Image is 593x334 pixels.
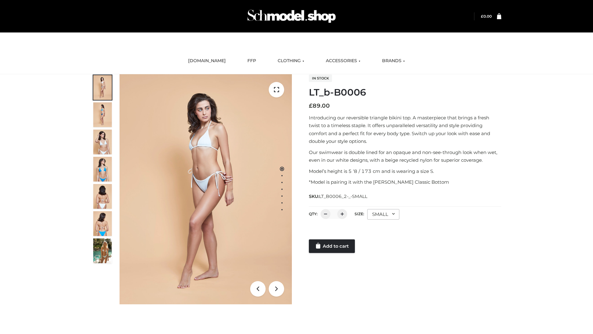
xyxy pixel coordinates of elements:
[93,102,112,127] img: ArielClassicBikiniTop_CloudNine_AzureSky_OW114ECO_2-scaled.jpg
[309,87,501,98] h1: LT_b-B0006
[309,239,355,253] a: Add to cart
[309,193,368,200] span: SKU:
[93,211,112,236] img: ArielClassicBikiniTop_CloudNine_AzureSky_OW114ECO_8-scaled.jpg
[377,54,410,68] a: BRANDS
[273,54,309,68] a: CLOTHING
[309,167,501,175] p: Model’s height is 5 ‘8 / 173 cm and is wearing a size S.
[309,178,501,186] p: *Model is pairing it with the [PERSON_NAME] Classic Bottom
[481,14,483,19] span: £
[319,194,367,199] span: LT_B0006_2-_-SMALL
[93,238,112,263] img: Arieltop_CloudNine_AzureSky2.jpg
[309,114,501,145] p: Introducing our reversible triangle bikini top. A masterpiece that brings a fresh twist to a time...
[309,148,501,164] p: Our swimwear is double lined for an opaque and non-see-through look when wet, even in our white d...
[93,130,112,154] img: ArielClassicBikiniTop_CloudNine_AzureSky_OW114ECO_3-scaled.jpg
[481,14,492,19] bdi: 0.00
[120,74,292,304] img: ArielClassicBikiniTop_CloudNine_AzureSky_OW114ECO_1
[355,212,364,216] label: Size:
[93,184,112,209] img: ArielClassicBikiniTop_CloudNine_AzureSky_OW114ECO_7-scaled.jpg
[245,4,338,28] img: Schmodel Admin 964
[309,75,332,82] span: In stock
[321,54,365,68] a: ACCESSORIES
[93,157,112,182] img: ArielClassicBikiniTop_CloudNine_AzureSky_OW114ECO_4-scaled.jpg
[309,102,330,109] bdi: 89.00
[481,14,492,19] a: £0.00
[309,102,313,109] span: £
[243,54,261,68] a: FFP
[183,54,230,68] a: [DOMAIN_NAME]
[367,209,399,220] div: SMALL
[93,75,112,100] img: ArielClassicBikiniTop_CloudNine_AzureSky_OW114ECO_1-scaled.jpg
[309,212,318,216] label: QTY:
